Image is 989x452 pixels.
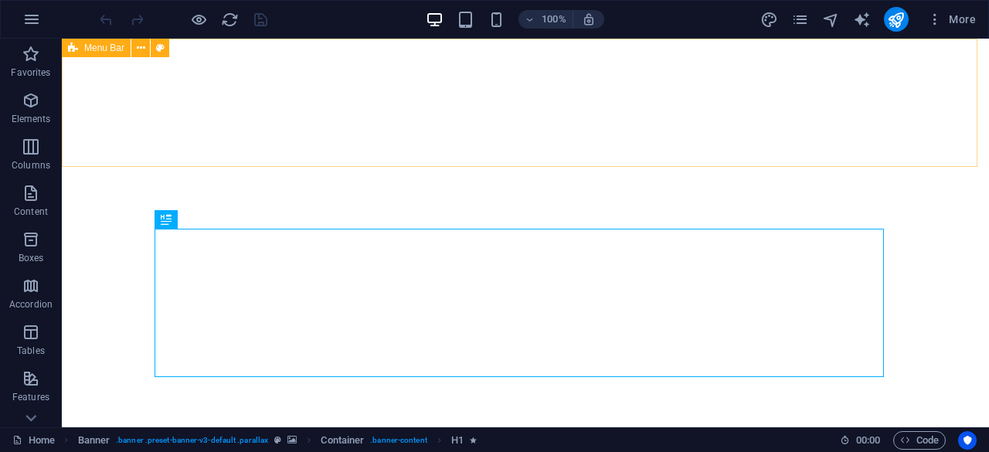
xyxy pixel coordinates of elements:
i: On resize automatically adjust zoom level to fit chosen device. [582,12,596,26]
h6: 100% [542,10,566,29]
span: : [867,434,869,446]
i: Element contains an animation [470,436,477,444]
p: Accordion [9,298,53,311]
p: Boxes [19,252,44,264]
button: reload [220,10,239,29]
span: Click to select. Double-click to edit [78,431,110,450]
i: This element is a customizable preset [274,436,281,444]
p: Elements [12,113,51,125]
span: More [927,12,976,27]
i: This element contains a background [287,436,297,444]
button: More [921,7,982,32]
p: Content [14,206,48,218]
button: navigator [822,10,841,29]
i: Pages (Ctrl+Alt+S) [791,11,809,29]
button: Usercentrics [958,431,977,450]
i: Navigator [822,11,840,29]
span: Click to select. Double-click to edit [321,431,364,450]
button: Code [893,431,946,450]
nav: breadcrumb [78,431,478,450]
button: pages [791,10,810,29]
i: Reload page [221,11,239,29]
i: Publish [887,11,905,29]
span: Menu Bar [84,43,124,53]
a: Click to cancel selection. Double-click to open Pages [12,431,55,450]
span: 00 00 [856,431,880,450]
span: . banner-content [370,431,427,450]
button: Click here to leave preview mode and continue editing [189,10,208,29]
i: AI Writer [853,11,871,29]
p: Features [12,391,49,403]
span: . banner .preset-banner-v3-default .parallax [116,431,268,450]
button: 100% [518,10,573,29]
p: Favorites [11,66,50,79]
button: text_generator [853,10,872,29]
span: Code [900,431,939,450]
p: Columns [12,159,50,172]
button: publish [884,7,909,32]
p: Tables [17,345,45,357]
i: Design (Ctrl+Alt+Y) [760,11,778,29]
span: Click to select. Double-click to edit [451,431,464,450]
h6: Session time [840,431,881,450]
button: design [760,10,779,29]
